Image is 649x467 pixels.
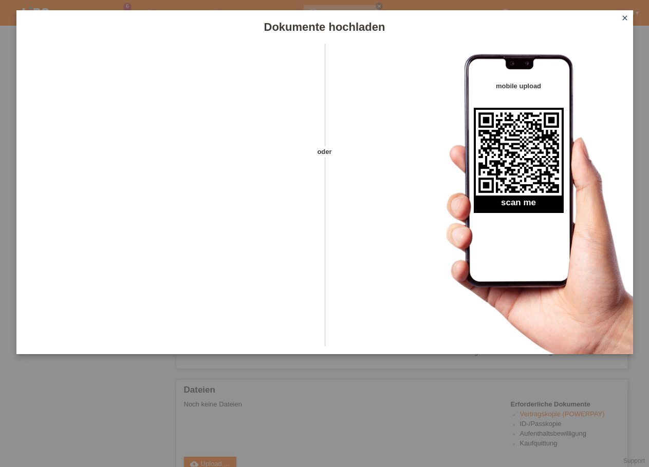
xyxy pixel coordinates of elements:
[474,82,564,90] h4: mobile upload
[474,198,564,213] h2: scan me
[621,14,629,22] i: close
[618,13,632,25] a: close
[32,69,307,326] iframe: Upload
[307,146,343,157] span: oder
[16,21,633,33] h1: Dokumente hochladen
